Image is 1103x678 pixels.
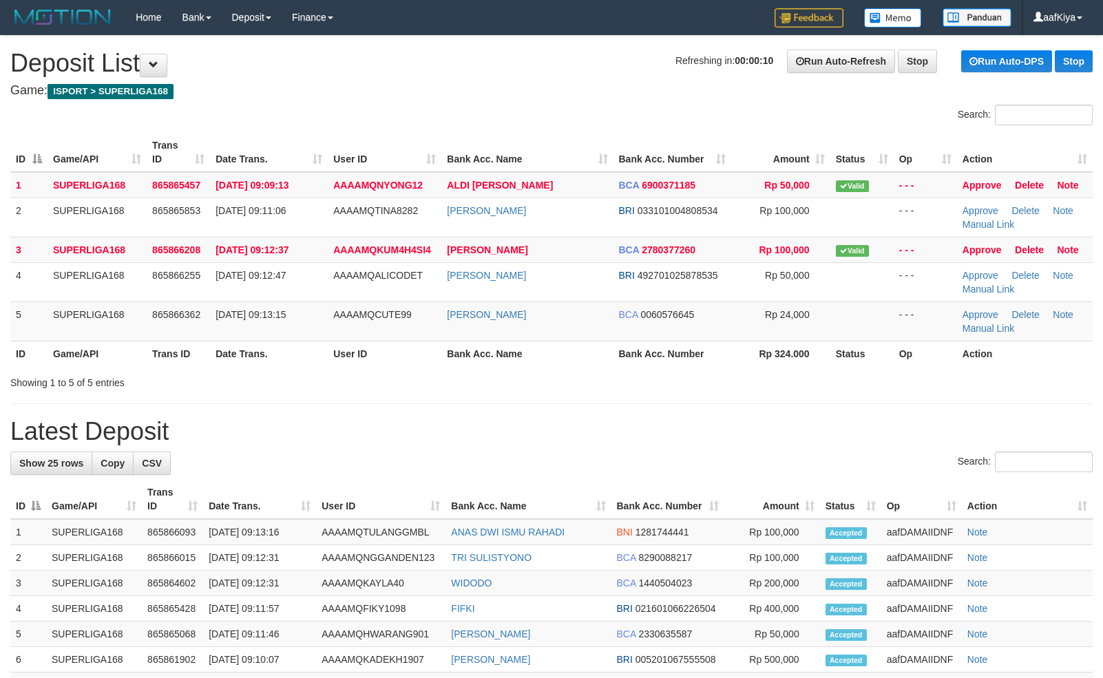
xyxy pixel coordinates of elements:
a: [PERSON_NAME] [447,309,526,320]
th: Rp 324.000 [731,341,830,366]
th: Amount: activate to sort column ascending [724,480,820,519]
th: Status [830,341,894,366]
td: SUPERLIGA168 [46,647,142,672]
td: SUPERLIGA168 [46,545,142,571]
img: panduan.png [943,8,1011,27]
td: - - - [894,301,957,341]
th: Game/API: activate to sort column ascending [46,480,142,519]
th: Op [894,341,957,366]
span: BCA [617,578,636,589]
td: 5 [10,622,46,647]
span: Copy 005201067555508 to clipboard [635,654,716,665]
a: Approve [963,205,998,216]
th: Status: activate to sort column ascending [830,133,894,172]
td: AAAAMQFIKY1098 [316,596,445,622]
th: Bank Acc. Name: activate to sort column ascending [445,480,611,519]
a: Manual Link [963,219,1015,230]
a: [PERSON_NAME] [447,270,526,281]
span: Valid transaction [836,180,869,192]
td: [DATE] 09:12:31 [203,571,316,596]
a: Delete [1011,270,1039,281]
td: 865865068 [142,622,203,647]
td: 4 [10,262,48,301]
span: BRI [619,270,635,281]
td: 4 [10,596,46,622]
span: BCA [619,180,640,191]
span: Copy 1281744441 to clipboard [635,527,689,538]
td: AAAAMQKADEKH1907 [316,647,445,672]
td: SUPERLIGA168 [48,172,147,198]
img: MOTION_logo.png [10,7,115,28]
td: 5 [10,301,48,341]
span: Rp 100,000 [759,205,809,216]
td: AAAAMQNGGANDEN123 [316,545,445,571]
a: Note [1058,180,1079,191]
td: 865866015 [142,545,203,571]
th: ID [10,341,48,366]
span: Copy 021601066226504 to clipboard [635,603,716,614]
th: Date Trans.: activate to sort column ascending [210,133,328,172]
td: Rp 500,000 [724,647,820,672]
span: [DATE] 09:13:15 [216,309,286,320]
span: Copy 6900371185 to clipboard [642,180,695,191]
a: Run Auto-DPS [961,50,1052,72]
td: 865865428 [142,596,203,622]
span: Copy 2780377260 to clipboard [642,244,695,255]
th: Bank Acc. Number: activate to sort column ascending [611,480,724,519]
a: Note [1058,244,1079,255]
span: Copy 033101004808534 to clipboard [638,205,718,216]
span: Rp 24,000 [765,309,810,320]
label: Search: [958,452,1093,472]
span: BNI [617,527,633,538]
a: Note [967,603,988,614]
a: Run Auto-Refresh [787,50,895,73]
td: 2 [10,545,46,571]
td: SUPERLIGA168 [46,571,142,596]
a: TRI SULISTYONO [451,552,532,563]
td: Rp 200,000 [724,571,820,596]
a: Note [1053,205,1073,216]
td: 6 [10,647,46,672]
span: [DATE] 09:11:06 [216,205,286,216]
td: SUPERLIGA168 [48,237,147,262]
td: AAAAMQHWARANG901 [316,622,445,647]
span: Accepted [826,553,867,564]
th: Op: activate to sort column ascending [894,133,957,172]
span: Copy 492701025878535 to clipboard [638,270,718,281]
span: BRI [619,205,635,216]
a: FIFKI [451,603,474,614]
a: Note [967,527,988,538]
a: Delete [1015,180,1044,191]
a: WIDODO [451,578,492,589]
a: ANAS DWI ISMU RAHADI [451,527,565,538]
th: ID: activate to sort column descending [10,133,48,172]
a: Copy [92,452,134,475]
td: [DATE] 09:11:46 [203,622,316,647]
span: 865866362 [152,309,200,320]
td: SUPERLIGA168 [48,262,147,301]
a: Manual Link [963,284,1015,295]
td: AAAAMQTULANGGMBL [316,519,445,545]
strong: 00:00:10 [735,55,773,66]
a: Delete [1015,244,1044,255]
span: 865865853 [152,205,200,216]
td: - - - [894,237,957,262]
a: Note [1053,309,1073,320]
td: aafDAMAIIDNF [881,622,962,647]
td: SUPERLIGA168 [46,596,142,622]
span: BCA [617,628,636,639]
span: Rp 50,000 [764,180,809,191]
span: BRI [617,654,633,665]
td: 1 [10,172,48,198]
span: AAAAMQTINA8282 [333,205,418,216]
h1: Latest Deposit [10,418,1093,445]
a: CSV [133,452,171,475]
h1: Deposit List [10,50,1093,77]
td: 865864602 [142,571,203,596]
th: User ID [328,341,441,366]
td: Rp 100,000 [724,519,820,545]
td: aafDAMAIIDNF [881,647,962,672]
td: 3 [10,237,48,262]
td: aafDAMAIIDNF [881,596,962,622]
td: [DATE] 09:10:07 [203,647,316,672]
